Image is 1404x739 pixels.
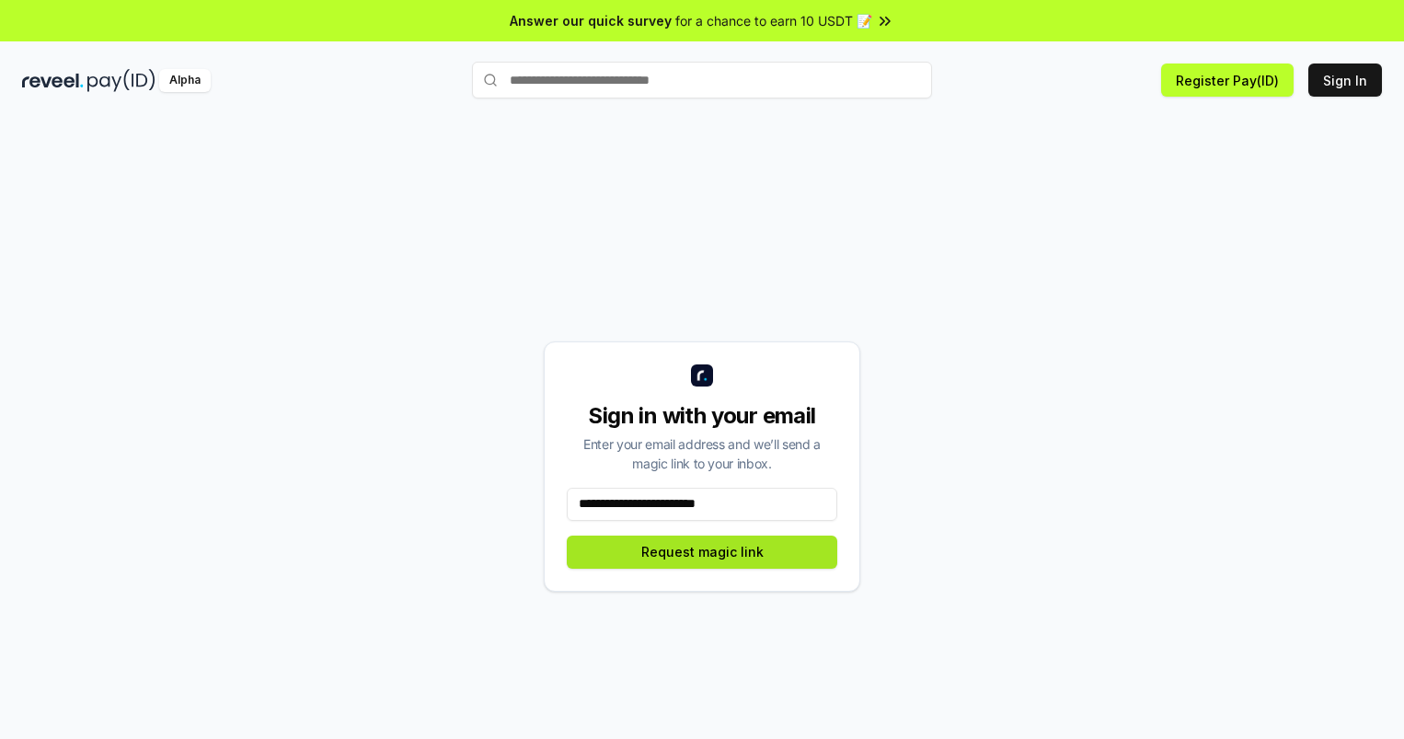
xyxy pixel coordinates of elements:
div: Alpha [159,69,211,92]
div: Enter your email address and we’ll send a magic link to your inbox. [567,434,837,473]
img: logo_small [691,364,713,387]
button: Request magic link [567,536,837,569]
button: Sign In [1308,64,1382,97]
img: reveel_dark [22,69,84,92]
img: pay_id [87,69,155,92]
button: Register Pay(ID) [1161,64,1294,97]
span: Answer our quick survey [510,11,672,30]
div: Sign in with your email [567,401,837,431]
span: for a chance to earn 10 USDT 📝 [675,11,872,30]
